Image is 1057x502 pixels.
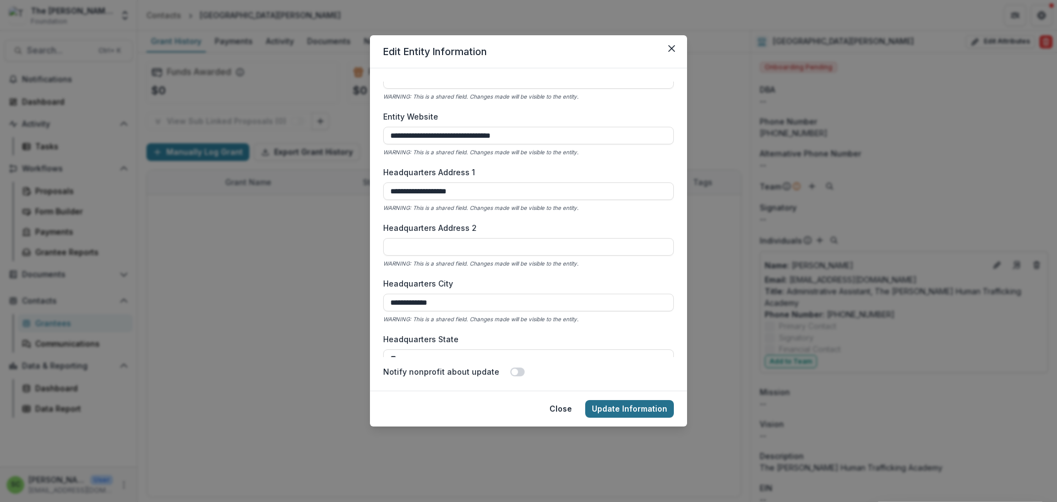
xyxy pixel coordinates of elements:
[663,40,680,57] button: Close
[585,400,674,418] button: Update Information
[383,111,667,122] label: Entity Website
[383,333,667,345] label: Headquarters State
[543,400,579,418] button: Close
[383,204,579,211] i: WARNING: This is a shared field. Changes made will be visible to the entity.
[383,316,579,322] i: WARNING: This is a shared field. Changes made will be visible to the entity.
[383,149,579,155] i: WARNING: This is a shared field. Changes made will be visible to the entity.
[370,35,687,68] header: Edit Entity Information
[383,166,667,178] label: Headquarters Address 1
[383,93,579,100] i: WARNING: This is a shared field. Changes made will be visible to the entity.
[383,366,499,377] label: Notify nonprofit about update
[383,260,579,267] i: WARNING: This is a shared field. Changes made will be visible to the entity.
[383,278,667,289] label: Headquarters City
[383,222,667,234] label: Headquarters Address 2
